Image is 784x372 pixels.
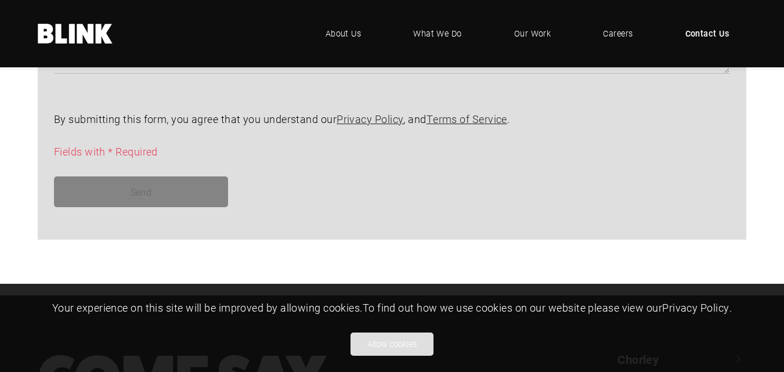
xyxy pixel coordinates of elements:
span: About Us [326,27,362,40]
a: What We Do [396,16,479,51]
p: By submitting this form, you agree that you understand our , and . [54,111,730,128]
span: What We Do [413,27,462,40]
span: Careers [603,27,633,40]
button: Allow cookies [351,333,433,356]
span: Your experience on this site will be improved by allowing cookies. To find out how we use cookies... [52,301,732,315]
span: Our Work [514,27,551,40]
a: Careers [586,16,650,51]
span: Contact Us [685,27,729,40]
a: Terms of Service [427,112,507,126]
a: Home [38,24,113,44]
a: Contact Us [668,16,747,51]
span: Fields with * Required [54,145,158,158]
a: Privacy Policy [662,301,729,315]
a: Privacy Policy [337,112,403,126]
a: Our Work [497,16,569,51]
a: About Us [308,16,379,51]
